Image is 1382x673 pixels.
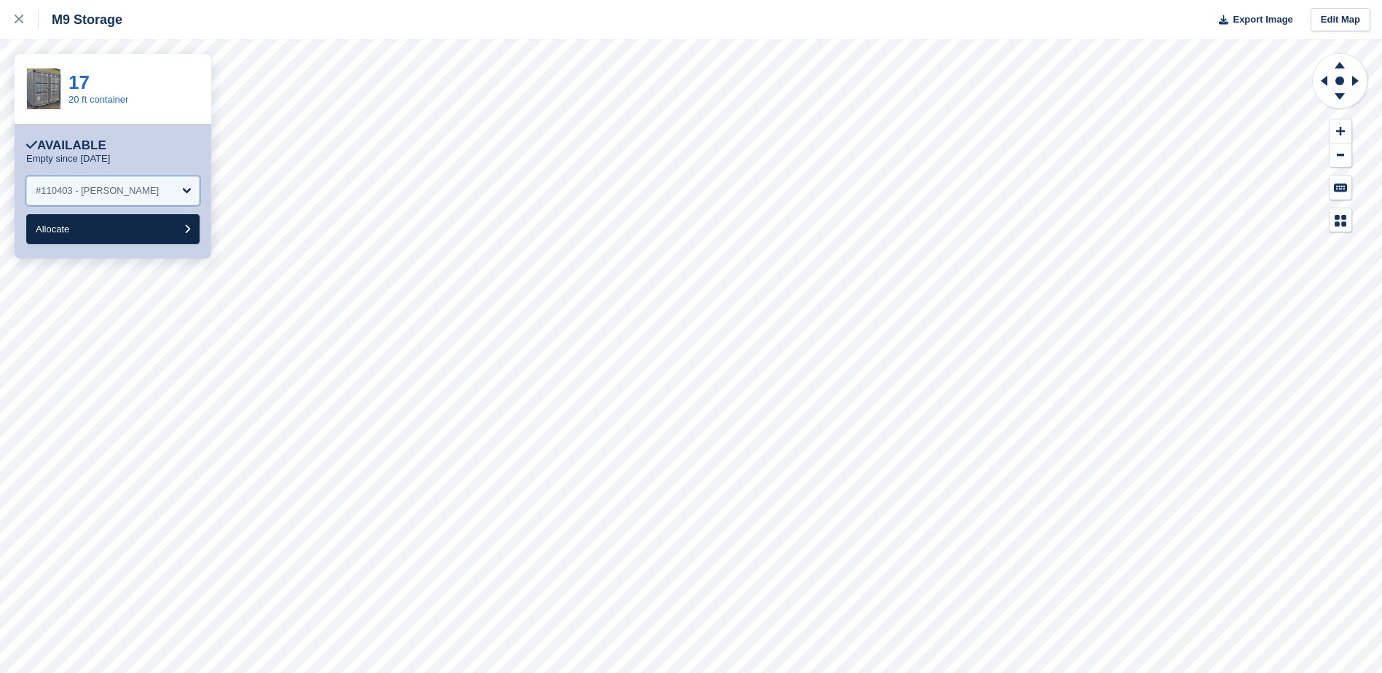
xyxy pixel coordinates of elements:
[39,11,122,28] div: M9 Storage
[36,224,69,235] span: Allocate
[1330,208,1351,232] button: Map Legend
[1210,8,1293,32] button: Export Image
[26,214,200,244] button: Allocate
[1311,8,1370,32] a: Edit Map
[68,71,90,93] a: 17
[1330,176,1351,200] button: Keyboard Shortcuts
[36,184,159,198] div: #110403 - [PERSON_NAME]
[26,153,110,165] p: Empty since [DATE]
[1330,119,1351,143] button: Zoom In
[1233,12,1292,27] span: Export Image
[26,138,106,153] div: Available
[27,68,60,110] img: GREY%20CONTAINER.png
[68,94,128,105] a: 20 ft container
[1330,143,1351,168] button: Zoom Out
